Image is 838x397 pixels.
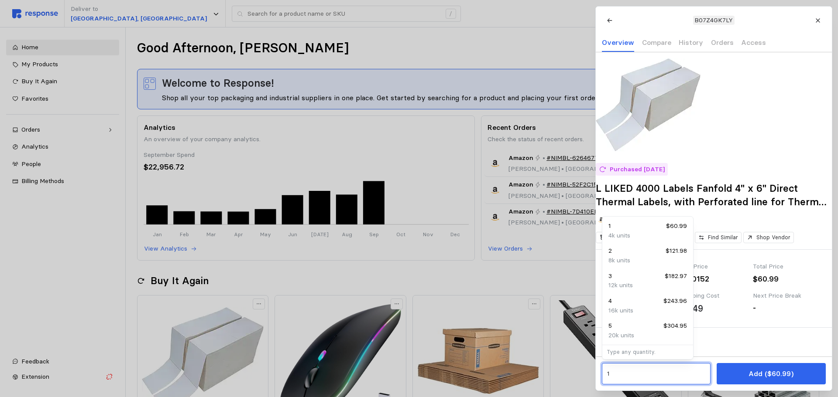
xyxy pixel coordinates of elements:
p: $182.97 [665,271,687,281]
p: History [679,37,703,48]
div: Manufacturer [608,340,711,349]
p: Shop Vendor [756,234,790,241]
p: 5 [608,321,612,331]
p: Add ($60.99) [749,368,793,379]
p: 1 [608,221,611,231]
button: Add ($60.99) [717,363,825,384]
div: Shipping Cost [680,291,747,301]
p: 2 [608,246,612,256]
p: Find Similar [708,234,738,241]
p: 20k units [608,331,634,340]
div: - [753,302,819,314]
p: 3 [608,271,612,281]
div: Liked [608,351,711,363]
p: 4 [608,296,612,306]
h2: L LIKED 4000 Labels Fanfold 4" x 6" Direct Thermal Labels, with Perforated line for Thermal Print... [596,182,832,208]
div: Total Price [753,262,819,271]
p: $243.96 [663,296,687,306]
p: Access [741,37,766,48]
p: Compare [642,37,671,48]
p: $121.98 [666,246,687,256]
p: 4k units [608,231,630,241]
p: $304.95 [663,321,687,331]
div: Next Price Break [753,291,819,301]
p: Orders [711,37,733,48]
div: $60.99 [753,273,819,285]
div: $0.0152 [680,273,747,285]
p: Amazon [610,215,635,225]
p: B07Z4GK7LY [694,16,733,25]
button: Find Similar [695,232,742,244]
p: Type any quantity. [607,348,688,356]
p: 12k units [608,281,633,290]
div: Unit Price [680,262,747,271]
img: 61kZ5mp4iJL.__AC_SX300_SY300_QL70_FMwebp_.jpg [596,52,701,157]
p: 8k units [608,256,630,265]
p: Overview [602,37,634,48]
button: Shop Vendor [743,232,793,244]
p: 16k units [608,306,633,316]
div: $4.49 [680,302,703,315]
p: $60.99 [666,221,687,231]
p: Purchased [DATE] [609,165,664,174]
input: Qty [607,366,705,382]
button: Manage Access [596,232,653,244]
